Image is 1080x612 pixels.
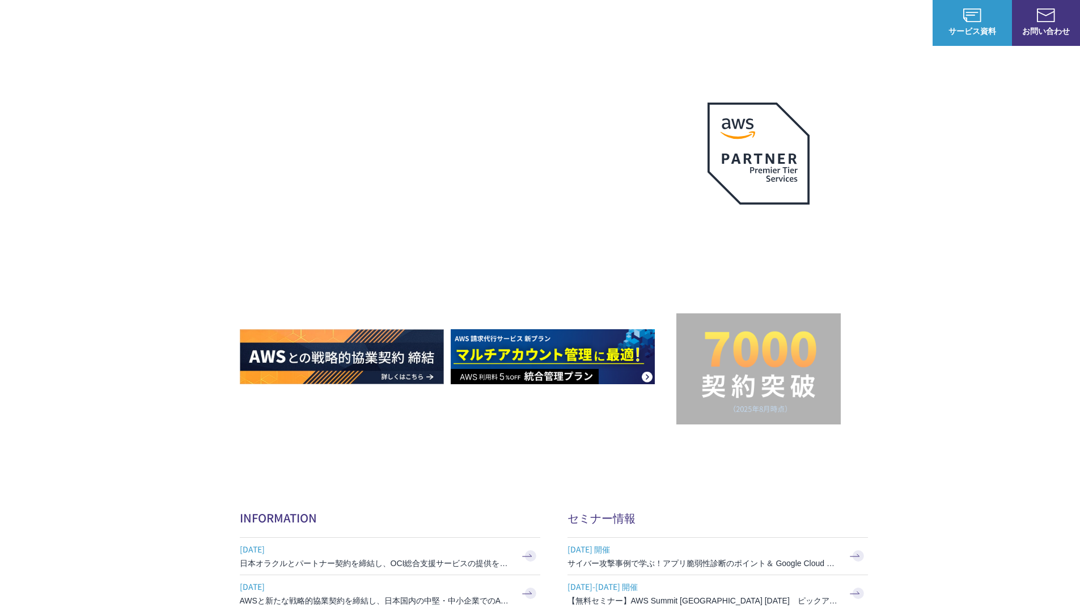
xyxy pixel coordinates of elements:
[130,11,213,35] span: NHN テコラス AWS総合支援サービス
[240,541,512,558] span: [DATE]
[451,329,655,384] img: AWS請求代行サービス 統合管理プラン
[240,186,676,295] h1: AWS ジャーニーの 成功を実現
[933,25,1012,37] span: サービス資料
[540,17,567,29] p: 強み
[746,218,771,235] em: AWS
[963,8,981,22] img: AWS総合支援サービス C-Chorus サービス資料
[240,509,540,526] h2: INFORMATION
[567,558,840,569] h3: サイバー攻撃事例で学ぶ！アプリ脆弱性診断のポイント＆ Google Cloud セキュリティ対策
[890,17,921,29] a: ログイン
[656,17,747,29] p: 業種別ソリューション
[590,17,633,29] p: サービス
[240,558,512,569] h3: 日本オラクルとパートナー契約を締結し、OCI総合支援サービスの提供を開始
[567,538,868,575] a: [DATE] 開催 サイバー攻撃事例で学ぶ！アプリ脆弱性診断のポイント＆ Google Cloud セキュリティ対策
[694,218,823,262] p: 最上位プレミアティア サービスパートナー
[567,578,840,595] span: [DATE]-[DATE] 開催
[17,9,213,36] a: AWS総合支援サービス C-Chorus NHN テコラスAWS総合支援サービス
[240,125,676,175] p: AWSの導入からコスト削減、 構成・運用の最適化からデータ活用まで 規模や業種業態を問わない マネージドサービスで
[567,575,868,612] a: [DATE]-[DATE] 開催 【無料セミナー】AWS Summit [GEOGRAPHIC_DATA] [DATE] ピックアップセッション
[240,329,444,384] img: AWSとの戦略的協業契約 締結
[824,17,867,29] p: ナレッジ
[567,595,840,606] h3: 【無料セミナー】AWS Summit [GEOGRAPHIC_DATA] [DATE] ピックアップセッション
[240,575,540,612] a: [DATE] AWSと新たな戦略的協業契約を締結し、日本国内の中堅・中小企業でのAWS活用を加速
[699,330,818,413] img: 契約件数
[240,578,512,595] span: [DATE]
[708,103,810,205] img: AWSプレミアティアサービスパートナー
[1037,8,1055,22] img: お問い合わせ
[567,541,840,558] span: [DATE] 開催
[240,538,540,575] a: [DATE] 日本オラクルとパートナー契約を締結し、OCI総合支援サービスの提供を開始
[567,509,868,526] h2: セミナー情報
[1012,25,1080,37] span: お問い合わせ
[240,595,512,606] h3: AWSと新たな戦略的協業契約を締結し、日本国内の中堅・中小企業でのAWS活用を加速
[769,17,801,29] a: 導入事例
